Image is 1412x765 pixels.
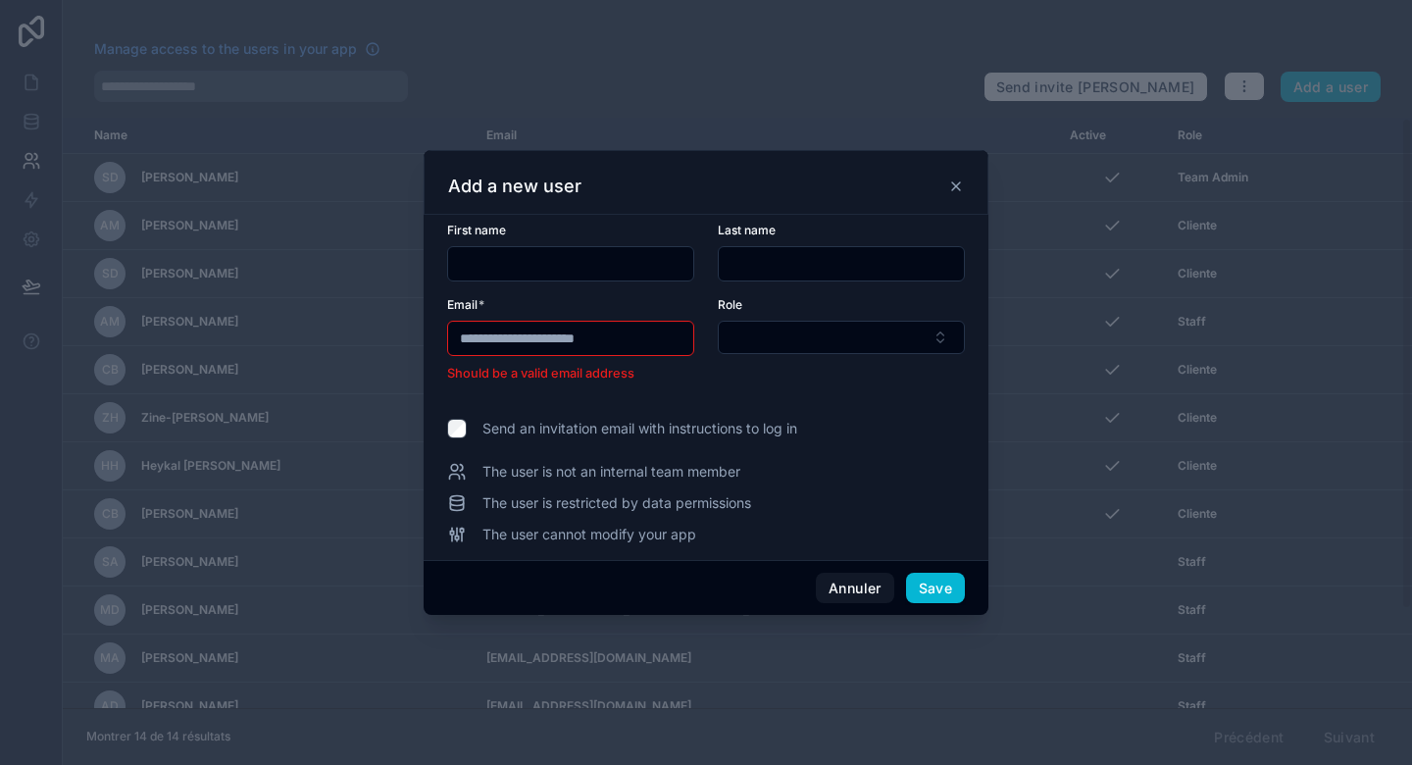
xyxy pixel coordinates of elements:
[482,419,797,438] span: Send an invitation email with instructions to log in
[447,297,478,312] span: Email
[482,493,751,513] span: The user is restricted by data permissions
[482,462,740,482] span: The user is not an internal team member
[816,573,893,604] button: Annuler
[906,573,965,604] button: Save
[718,321,965,354] button: Select Button
[482,525,696,544] span: The user cannot modify your app
[447,364,694,383] li: Should be a valid email address
[447,223,506,237] span: First name
[718,297,742,312] span: Role
[448,175,581,198] h3: Add a new user
[447,419,467,438] input: Send an invitation email with instructions to log in
[718,223,776,237] span: Last name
